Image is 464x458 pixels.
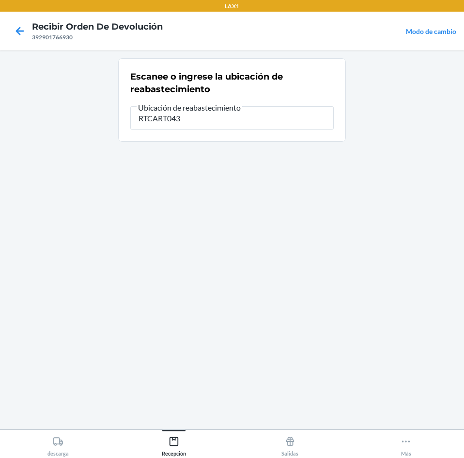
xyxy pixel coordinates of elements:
[281,432,298,457] div: Salidas
[130,106,334,130] input: Ubicación de reabastecimiento
[406,27,456,35] a: Modo de cambio
[32,20,163,33] h4: Recibir orden de devolución
[225,2,239,11] p: LAX1
[32,33,163,42] div: 392901766930
[401,432,411,457] div: Más
[137,103,242,113] span: Ubicación de reabastecimiento
[232,430,348,457] button: Salidas
[130,70,334,96] h2: Escanee o ingrese la ubicación de reabastecimiento
[116,430,232,457] button: Recepción
[47,432,69,457] div: descarga
[162,432,186,457] div: Recepción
